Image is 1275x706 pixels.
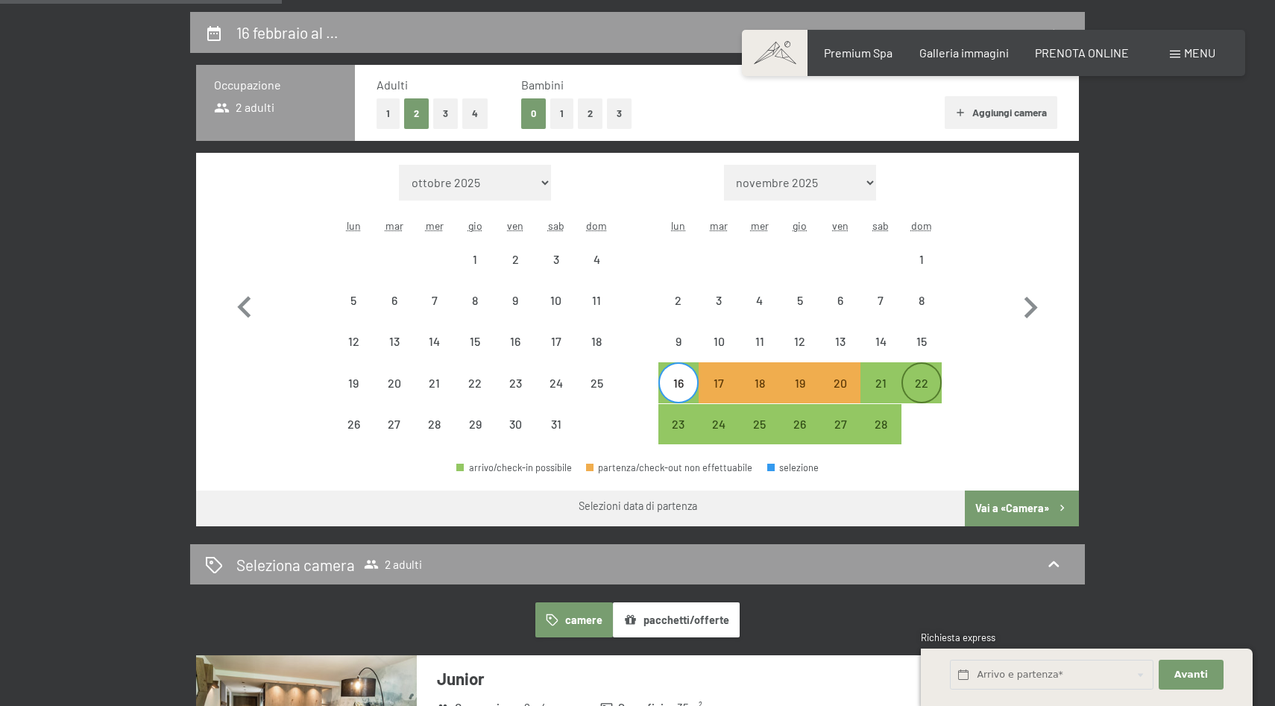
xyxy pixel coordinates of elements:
abbr: domenica [586,219,607,232]
a: Premium Spa [824,45,892,60]
div: 22 [903,377,940,415]
div: partenza/check-out possibile [860,362,901,403]
div: 29 [456,418,494,456]
div: Tue Feb 10 2026 [699,321,739,362]
div: 13 [375,335,412,373]
div: Sun Feb 08 2026 [901,280,942,321]
div: 14 [862,335,899,373]
span: 2 adulti [364,557,422,572]
div: partenza/check-out non effettuabile [495,362,535,403]
button: Mese precedente [223,165,266,445]
div: Tue Feb 24 2026 [699,404,739,444]
div: partenza/check-out possibile [658,404,699,444]
div: Sun Jan 11 2026 [576,280,617,321]
h2: 16 febbraio al … [236,23,339,42]
div: partenza/check-out non effettuabile [576,239,617,280]
div: partenza/check-out non effettuabile [576,280,617,321]
div: Mon Jan 26 2026 [333,404,374,444]
div: Wed Jan 14 2026 [415,321,455,362]
div: partenza/check-out non effettuabile [455,239,495,280]
div: 17 [538,335,575,373]
div: partenza/check-out non effettuabile [374,280,414,321]
abbr: martedì [385,219,403,232]
div: 16 [660,377,697,415]
div: Sat Jan 24 2026 [536,362,576,403]
div: 9 [660,335,697,373]
div: 15 [456,335,494,373]
div: 26 [335,418,372,456]
div: Tue Jan 20 2026 [374,362,414,403]
div: partenza/check-out possibile [739,404,779,444]
span: Bambini [521,78,564,92]
div: partenza/check-out non effettuabile [495,280,535,321]
div: partenza/check-out non effettuabile [333,362,374,403]
div: Fri Jan 23 2026 [495,362,535,403]
div: Sat Feb 07 2026 [860,280,901,321]
div: Sat Jan 03 2026 [536,239,576,280]
div: Wed Feb 04 2026 [739,280,779,321]
div: 6 [375,294,412,332]
div: 8 [903,294,940,332]
div: 24 [700,418,737,456]
div: 31 [538,418,575,456]
div: 20 [375,377,412,415]
span: Avanti [1174,668,1208,681]
div: partenza/check-out non effettuabile [495,404,535,444]
div: 17 [700,377,737,415]
div: partenza/check-out non effettuabile [495,239,535,280]
div: Thu Jan 15 2026 [455,321,495,362]
div: Wed Feb 25 2026 [739,404,779,444]
div: Wed Feb 11 2026 [739,321,779,362]
div: partenza/check-out non effettuabile [415,321,455,362]
div: partenza/check-out possibile [820,404,860,444]
div: Thu Jan 22 2026 [455,362,495,403]
div: 20 [822,377,859,415]
div: Sat Feb 14 2026 [860,321,901,362]
div: Mon Jan 12 2026 [333,321,374,362]
div: partenza/check-out non effettuabile [780,321,820,362]
div: partenza/check-out non effettuabile [333,321,374,362]
div: 16 [497,335,534,373]
div: Fri Jan 16 2026 [495,321,535,362]
div: partenza/check-out non effettuabile [576,362,617,403]
div: partenza/check-out non effettuabile [536,239,576,280]
button: 1 [377,98,400,129]
div: Mon Feb 02 2026 [658,280,699,321]
div: partenza/check-out non effettuabile [415,280,455,321]
a: PRENOTA ONLINE [1035,45,1129,60]
div: partenza/check-out non effettuabile [576,321,617,362]
button: Vai a «Camera» [965,491,1079,526]
div: partenza/check-out non effettuabile [739,280,779,321]
div: Sun Jan 18 2026 [576,321,617,362]
div: 1 [903,253,940,291]
div: 15 [903,335,940,373]
button: 1 [550,98,573,129]
div: 27 [375,418,412,456]
div: Thu Jan 01 2026 [455,239,495,280]
div: 14 [416,335,453,373]
div: partenza/check-out possibile [780,404,820,444]
abbr: martedì [710,219,728,232]
div: 6 [822,294,859,332]
div: partenza/check-out non effettuabile [455,362,495,403]
div: Tue Feb 03 2026 [699,280,739,321]
div: Fri Jan 02 2026 [495,239,535,280]
div: partenza/check-out non effettuabile [739,321,779,362]
div: 27 [822,418,859,456]
abbr: domenica [911,219,932,232]
div: partenza/check-out non effettuabile [374,362,414,403]
div: partenza/check-out non effettuabile [455,404,495,444]
div: 4 [740,294,778,332]
span: Menu [1184,45,1215,60]
div: Selezioni data di partenza [579,499,697,514]
div: partenza/check-out non effettuabile [536,321,576,362]
div: partenza/check-out possibile [658,362,699,403]
div: partenza/check-out non effettuabile [699,321,739,362]
div: Sat Feb 21 2026 [860,362,901,403]
div: Mon Feb 09 2026 [658,321,699,362]
span: 2 adulti [214,99,274,116]
div: 3 [538,253,575,291]
h3: Occupazione [214,77,337,93]
div: Mon Feb 23 2026 [658,404,699,444]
